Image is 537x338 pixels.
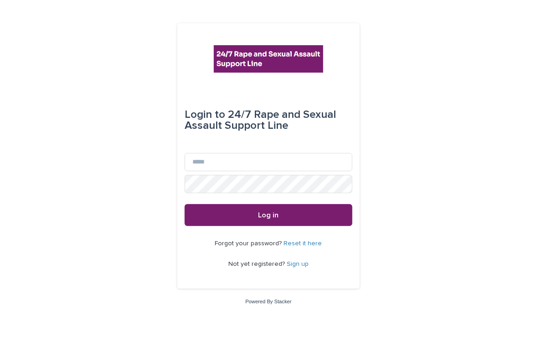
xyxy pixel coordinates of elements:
span: Forgot your password? [215,240,284,247]
img: rhQMoQhaT3yELyF149Cw [214,45,323,73]
button: Log in [185,204,352,226]
div: 24/7 Rape and Sexual Assault Support Line [185,102,352,138]
span: Log in [258,211,279,219]
span: Not yet registered? [228,261,287,267]
a: Powered By Stacker [245,299,291,304]
a: Reset it here [284,240,322,247]
span: Login to [185,109,225,120]
a: Sign up [287,261,309,267]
